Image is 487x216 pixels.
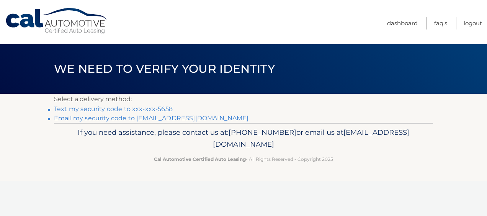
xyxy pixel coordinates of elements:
span: We need to verify your identity [54,62,275,76]
p: - All Rights Reserved - Copyright 2025 [59,155,428,163]
a: Email my security code to [EMAIL_ADDRESS][DOMAIN_NAME] [54,115,249,122]
a: Logout [464,17,482,29]
a: FAQ's [434,17,447,29]
a: Cal Automotive [5,8,108,35]
p: Select a delivery method: [54,94,433,105]
a: Dashboard [387,17,418,29]
span: [PHONE_NUMBER] [229,128,296,137]
a: Text my security code to xxx-xxx-5658 [54,105,173,113]
p: If you need assistance, please contact us at: or email us at [59,126,428,151]
strong: Cal Automotive Certified Auto Leasing [154,156,246,162]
